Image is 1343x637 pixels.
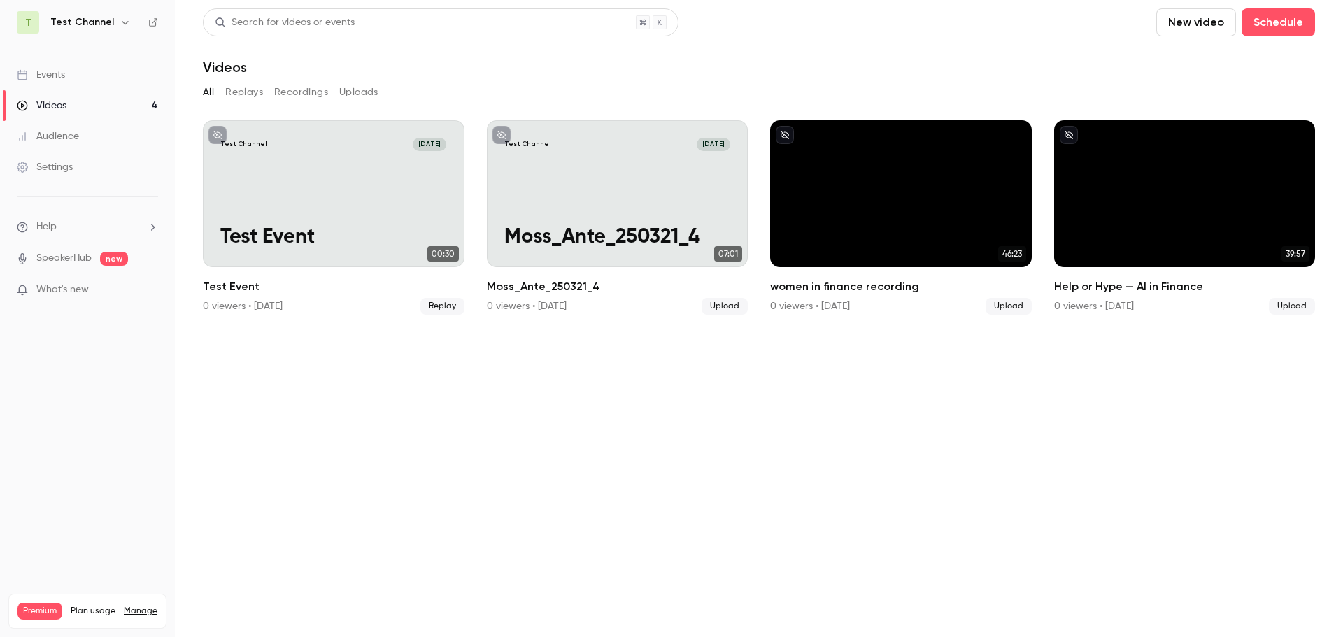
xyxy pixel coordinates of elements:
span: Help [36,220,57,234]
a: Test Channel[DATE]Test Event00:30Test Event0 viewers • [DATE]Replay [203,120,464,315]
a: 46:23women in finance recording0 viewers • [DATE]Upload [770,120,1032,315]
li: help-dropdown-opener [17,220,158,234]
ul: Videos [203,120,1315,315]
span: Upload [702,298,748,315]
div: 0 viewers • [DATE] [203,299,283,313]
li: women in finance recording [770,120,1032,315]
div: Search for videos or events [215,15,355,30]
button: unpublished [1060,126,1078,144]
button: Uploads [339,81,378,103]
p: Test Channel [504,140,551,149]
section: Videos [203,8,1315,629]
button: All [203,81,214,103]
p: Test Channel [220,140,267,149]
div: 0 viewers • [DATE] [1054,299,1134,313]
p: Moss_Ante_250321_4 [504,226,730,250]
a: Test Channel[DATE]Moss_Ante_250321_407:01Moss_Ante_250321_40 viewers • [DATE]Upload [487,120,748,315]
span: 07:01 [714,246,742,262]
span: What's new [36,282,89,297]
h2: Test Event [203,278,464,295]
div: Events [17,68,65,82]
li: Moss_Ante_250321_4 [487,120,748,315]
span: 46:23 [998,246,1026,262]
button: Recordings [274,81,328,103]
h2: women in finance recording [770,278,1032,295]
h2: Help or Hype — AI in Finance [1054,278,1316,295]
p: Test Event [220,226,446,250]
li: Test Event [203,120,464,315]
button: Schedule [1242,8,1315,36]
h6: Test Channel [50,15,114,29]
span: T [25,15,31,30]
span: 00:30 [427,246,459,262]
div: Audience [17,129,79,143]
a: 39:57Help or Hype — AI in Finance0 viewers • [DATE]Upload [1054,120,1316,315]
span: Upload [986,298,1032,315]
a: Manage [124,606,157,617]
span: [DATE] [697,138,730,151]
li: Help or Hype — AI in Finance [1054,120,1316,315]
button: unpublished [492,126,511,144]
span: [DATE] [413,138,446,151]
span: Replay [420,298,464,315]
div: Settings [17,160,73,174]
span: Upload [1269,298,1315,315]
button: New video [1156,8,1236,36]
iframe: Noticeable Trigger [141,284,158,296]
div: Videos [17,99,66,113]
button: unpublished [208,126,227,144]
div: 0 viewers • [DATE] [770,299,850,313]
a: SpeakerHub [36,251,92,266]
h1: Videos [203,59,247,76]
span: Premium [17,603,62,620]
button: Replays [225,81,263,103]
button: unpublished [776,126,794,144]
h2: Moss_Ante_250321_4 [487,278,748,295]
span: 39:57 [1281,246,1309,262]
span: Plan usage [71,606,115,617]
span: new [100,252,128,266]
div: 0 viewers • [DATE] [487,299,567,313]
